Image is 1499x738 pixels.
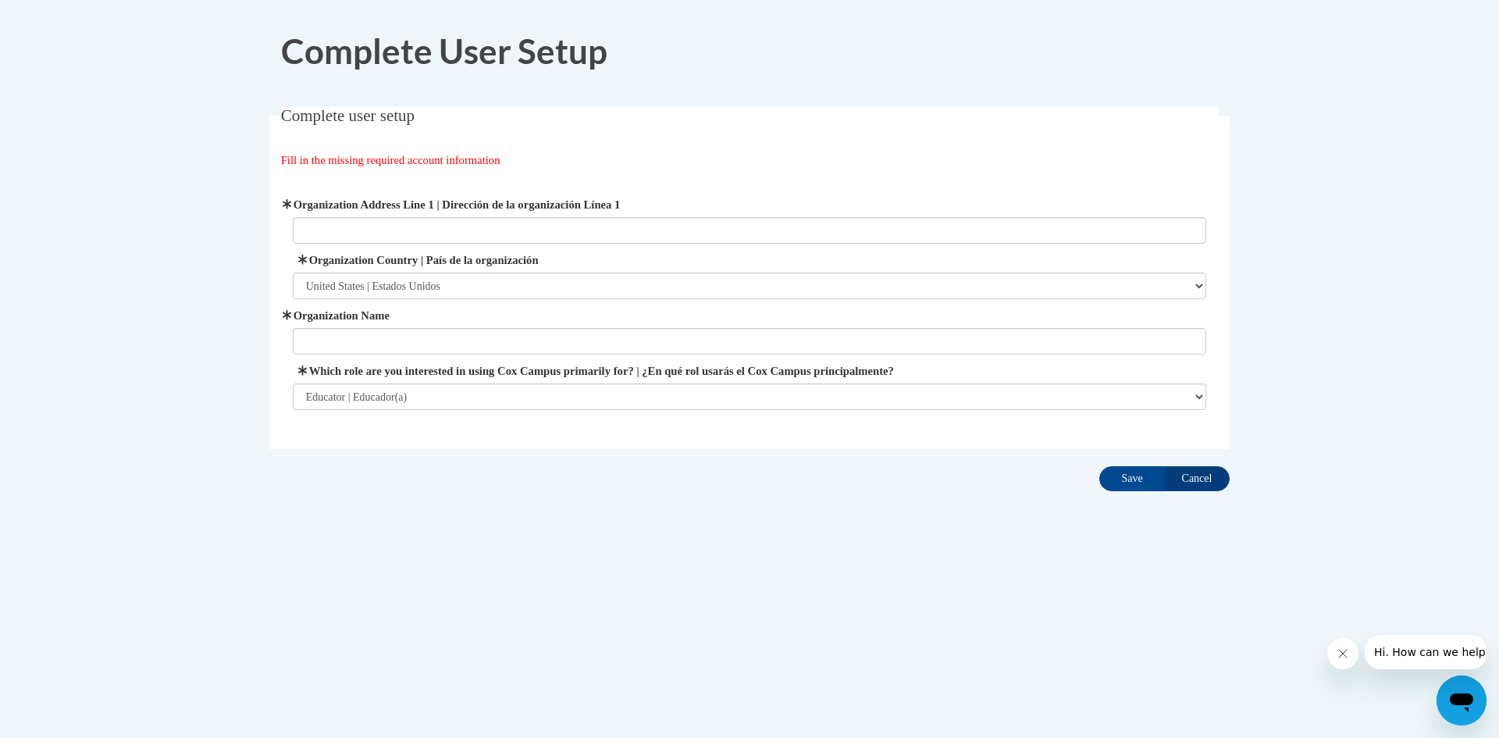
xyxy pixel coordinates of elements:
[293,217,1207,244] input: Metadata input
[293,307,1207,324] label: Organization Name
[281,30,607,71] span: Complete User Setup
[281,154,500,166] span: Fill in the missing required account information
[9,11,126,23] span: Hi. How can we help?
[1365,635,1487,669] iframe: Message from company
[1327,638,1358,669] iframe: Close message
[281,106,415,125] span: Complete user setup
[1437,676,1487,726] iframe: Button to launch messaging window
[293,251,1207,269] label: Organization Country | País de la organización
[293,362,1207,380] label: Which role are you interested in using Cox Campus primarily for? | ¿En qué rol usarás el Cox Camp...
[1164,466,1230,491] input: Cancel
[293,196,1207,213] label: Organization Address Line 1 | Dirección de la organización Línea 1
[1099,466,1165,491] input: Save
[293,328,1207,355] input: Metadata input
